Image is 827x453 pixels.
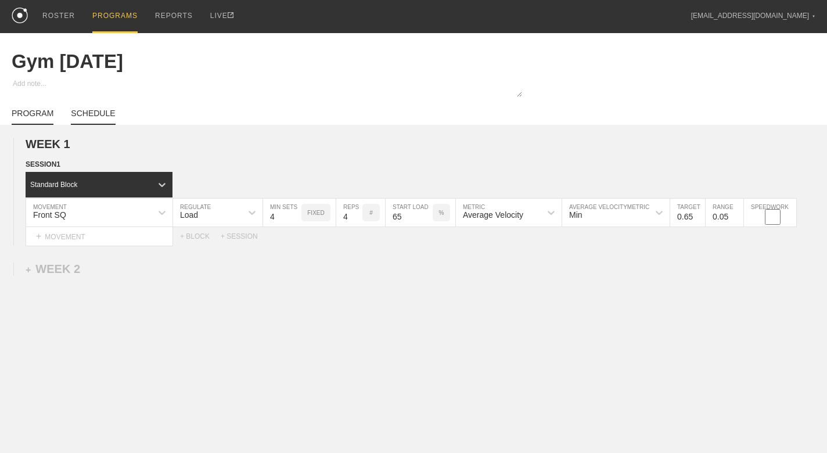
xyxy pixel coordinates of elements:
span: + [36,231,41,241]
p: # [369,210,373,216]
div: Front SQ [33,210,66,220]
div: Standard Block [30,181,77,189]
span: WEEK 1 [26,138,70,150]
div: MOVEMENT [26,227,173,246]
div: ▼ [812,13,815,20]
input: Any [386,199,433,227]
div: + BLOCK [180,232,221,240]
iframe: Chat Widget [769,397,827,453]
a: SCHEDULE [71,109,115,125]
div: Average Velocity [463,210,523,220]
p: % [439,210,444,216]
span: + [26,265,31,275]
img: logo [12,8,28,23]
div: WEEK 2 [26,263,80,276]
div: Min [569,210,583,220]
div: Load [180,210,198,220]
span: SESSION 1 [26,160,60,168]
a: PROGRAM [12,109,53,125]
div: + SESSION [221,232,267,240]
p: FIXED [307,210,324,216]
